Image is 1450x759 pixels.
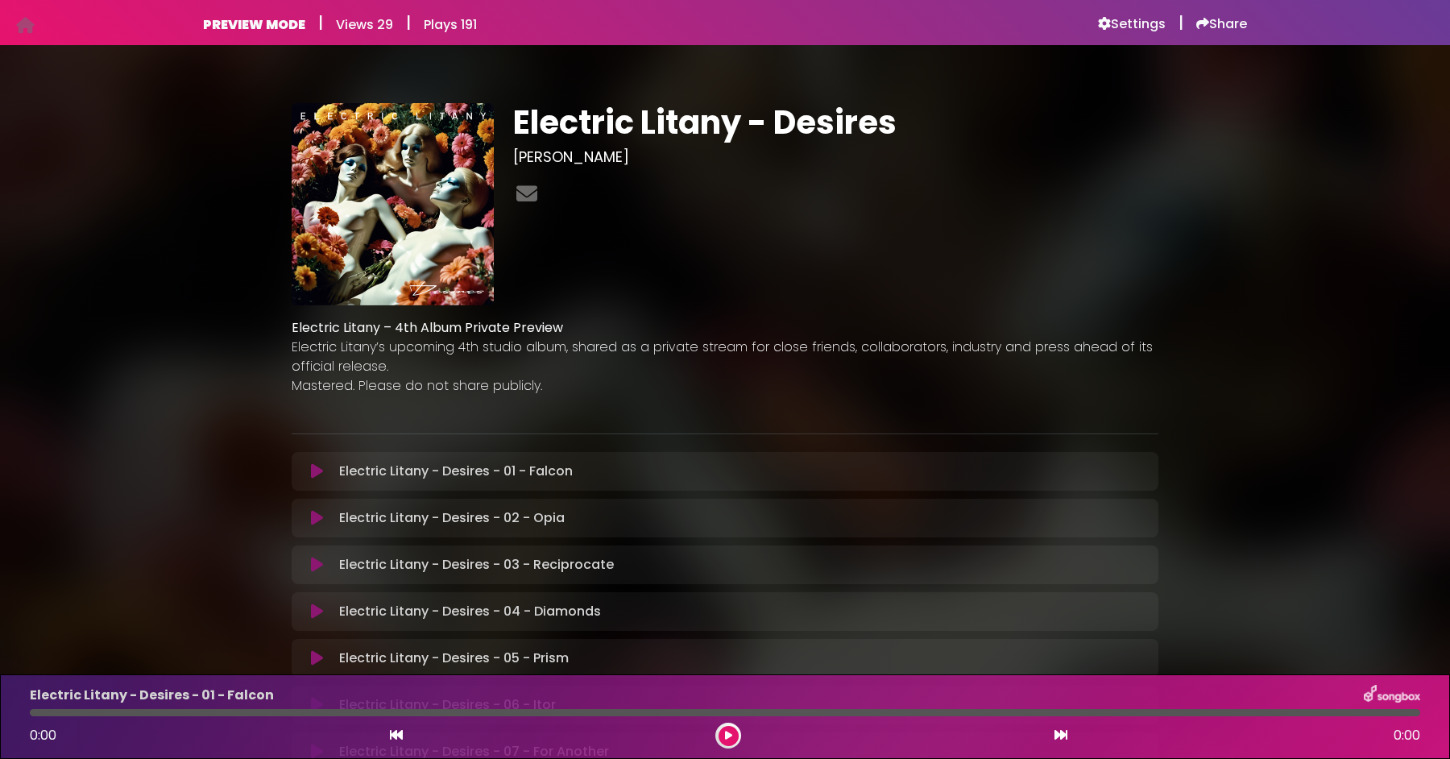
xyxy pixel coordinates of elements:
[318,13,323,32] h5: |
[339,555,614,574] p: Electric Litany - Desires - 03 - Reciprocate
[339,462,573,481] p: Electric Litany - Desires - 01 - Falcon
[30,726,56,744] span: 0:00
[513,103,1158,142] h1: Electric Litany - Desires
[203,17,305,32] h6: PREVIEW MODE
[406,13,411,32] h5: |
[292,376,1158,396] p: Mastered. Please do not share publicly.
[292,103,494,305] img: 2KkT0QSSO3DZ5MZq4ndg
[1179,13,1183,32] h5: |
[1394,726,1420,745] span: 0:00
[1364,685,1420,706] img: songbox-logo-white.png
[336,17,393,32] h6: Views 29
[1098,16,1166,32] a: Settings
[1196,16,1247,32] a: Share
[339,649,569,668] p: Electric Litany - Desires - 05 - Prism
[513,148,1158,166] h3: [PERSON_NAME]
[339,508,565,528] p: Electric Litany - Desires - 02 - Opia
[339,602,601,621] p: Electric Litany - Desires - 04 - Diamonds
[292,338,1158,376] p: Electric Litany’s upcoming 4th studio album, shared as a private stream for close friends, collab...
[424,17,477,32] h6: Plays 191
[30,686,274,705] p: Electric Litany - Desires - 01 - Falcon
[292,318,563,337] strong: Electric Litany – 4th Album Private Preview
